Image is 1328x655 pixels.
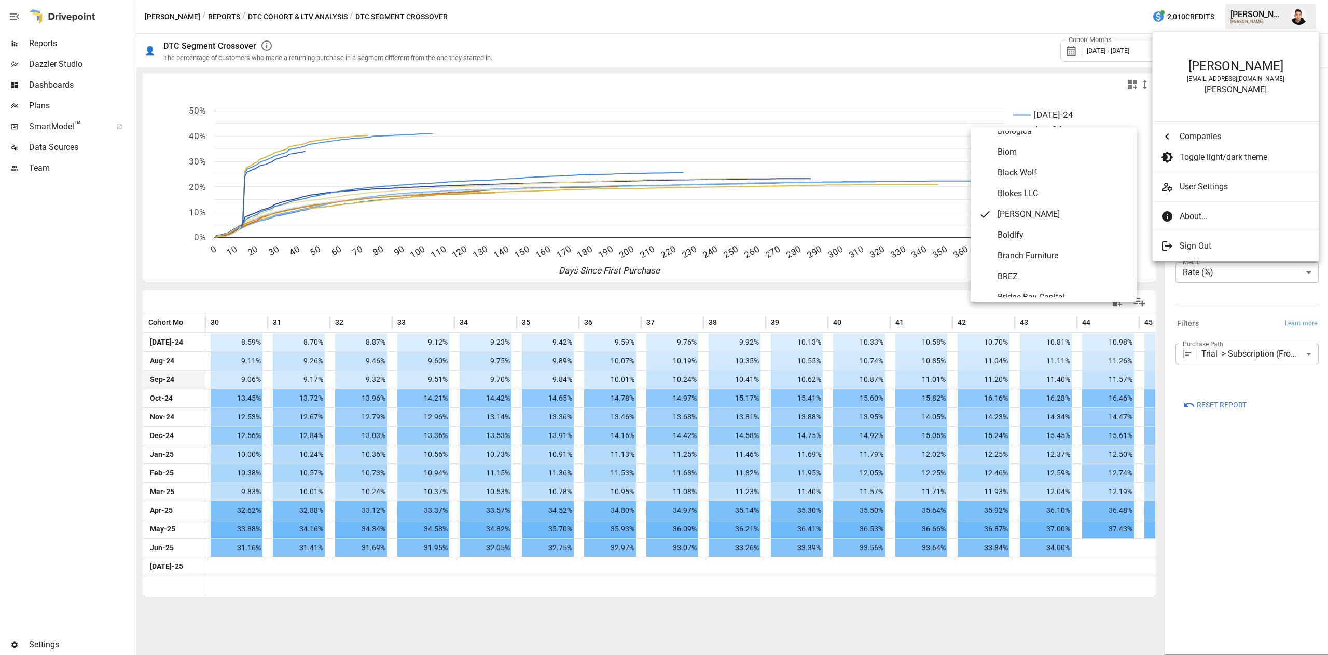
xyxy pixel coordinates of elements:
[998,167,1128,179] span: Black Wolf
[998,208,1128,221] span: [PERSON_NAME]
[1180,151,1310,163] span: Toggle light/dark theme
[998,291,1128,304] span: Bridge Bay Capital
[998,229,1128,241] span: Boldify
[1180,130,1310,143] span: Companies
[1163,59,1308,73] div: [PERSON_NAME]
[998,250,1128,262] span: Branch Furniture
[998,187,1128,200] span: Blokes LLC
[998,146,1128,158] span: Biom
[1163,75,1308,83] div: [EMAIL_ADDRESS][DOMAIN_NAME]
[998,270,1128,283] span: BRĒZ
[998,125,1128,138] span: Biologica
[1180,181,1310,193] span: User Settings
[1180,210,1310,223] span: About...
[1163,85,1308,94] div: [PERSON_NAME]
[1180,240,1310,252] span: Sign Out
